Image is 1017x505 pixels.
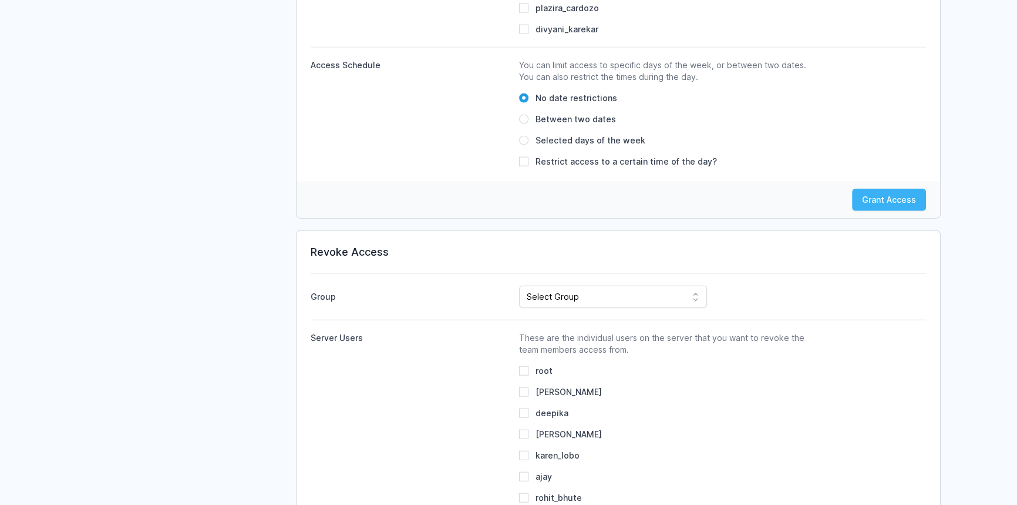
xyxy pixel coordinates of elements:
[536,450,580,461] span: karen_lobo
[536,365,553,377] span: root
[536,492,582,504] span: rohit_bhute
[536,407,568,419] span: deepika
[519,59,820,83] p: You can limit access to specific days of the week, or between two dates. You can also restrict th...
[536,156,717,168] span: Restrict access to a certain time of the day?
[536,386,602,398] span: [PERSON_NAME]
[311,245,926,259] h3: Revoke Access
[536,135,645,146] span: Selected days of the week
[536,92,617,104] span: No date restrictions
[519,332,820,356] p: These are the individual users on the server that you want to revoke the team members access from.
[852,189,926,211] button: Grant Access
[536,429,602,440] span: [PERSON_NAME]
[311,332,510,344] div: Server Users
[536,2,599,14] span: plazira_cardozo
[311,286,510,308] label: Group
[536,471,552,483] span: ajay
[536,113,616,125] span: Between two dates
[536,24,598,35] span: divyani_karekar
[311,59,510,71] div: Access Schedule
